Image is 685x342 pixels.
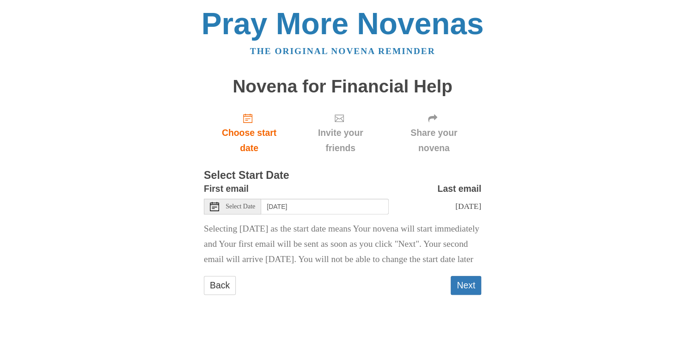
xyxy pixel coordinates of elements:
span: [DATE] [455,202,481,211]
div: Click "Next" to confirm your start date first. [294,105,386,160]
div: Click "Next" to confirm your start date first. [386,105,481,160]
p: Selecting [DATE] as the start date means Your novena will start immediately and Your first email ... [204,221,481,267]
span: Invite your friends [304,125,377,156]
a: Back [204,276,236,295]
span: Select Date [226,203,255,210]
h1: Novena for Financial Help [204,77,481,97]
button: Next [451,276,481,295]
label: Last email [437,181,481,196]
h3: Select Start Date [204,170,481,182]
a: Pray More Novenas [202,6,484,41]
a: The original novena reminder [250,46,435,56]
a: Choose start date [204,105,294,160]
label: First email [204,181,249,196]
span: Choose start date [213,125,285,156]
span: Share your novena [396,125,472,156]
input: Use the arrow keys to pick a date [261,199,389,214]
